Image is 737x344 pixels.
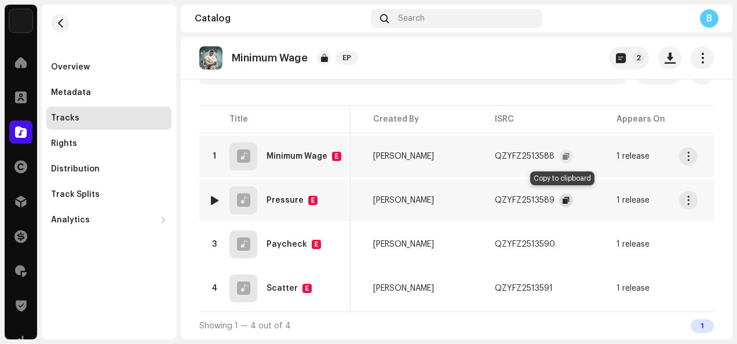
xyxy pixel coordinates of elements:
[373,240,434,248] span: RHYTHM X
[495,196,554,204] div: QZYFZ2513589
[332,152,341,161] div: E
[199,322,291,330] span: Showing 1 — 4 out of 4
[51,114,79,123] div: Tracks
[616,284,650,292] div: 1 release
[495,240,555,248] div: QZYFZ2513590
[609,46,649,69] button: 2
[46,158,172,181] re-m-nav-item: Distribution
[46,81,172,104] re-m-nav-item: Metadata
[398,14,425,23] span: Search
[195,14,366,23] div: Catalog
[302,284,312,293] div: E
[373,152,434,160] span: RHYTHM X
[46,208,172,232] re-m-nav-dropdown: Analytics
[267,152,327,160] div: Minimum Wage
[46,183,172,206] re-m-nav-item: Track Splits
[616,240,720,248] span: 1 release
[616,240,650,248] div: 1 release
[46,132,172,155] re-m-nav-item: Rights
[633,52,644,64] p-badge: 2
[308,196,318,205] div: E
[616,284,720,292] span: 1 release
[312,240,321,249] div: E
[199,46,222,69] img: 9352478e-8a89-4a13-8854-7f05df908e72
[51,190,100,199] div: Track Splits
[691,319,714,333] div: 1
[51,88,91,97] div: Metadata
[9,9,32,32] img: 786a15c8-434e-4ceb-bd88-990a331f4c12
[267,284,298,292] div: Scatter
[616,152,650,160] div: 1 release
[267,196,304,204] div: Pressure
[46,107,172,130] re-m-nav-item: Tracks
[616,152,720,160] span: 1 release
[335,51,358,65] span: EP
[232,52,308,64] p: Minimum Wage
[700,9,718,28] div: B
[616,196,650,204] div: 1 release
[46,56,172,79] re-m-nav-item: Overview
[51,164,100,174] div: Distribution
[373,196,434,204] span: RHYTHM X
[267,240,307,248] div: Paycheck
[495,284,553,292] div: QZYFZ2513591
[51,215,90,225] div: Analytics
[51,139,77,148] div: Rights
[373,284,434,292] span: RHYTHM X
[51,63,90,72] div: Overview
[616,196,720,204] span: 1 release
[495,152,554,160] div: QZYFZ2513588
